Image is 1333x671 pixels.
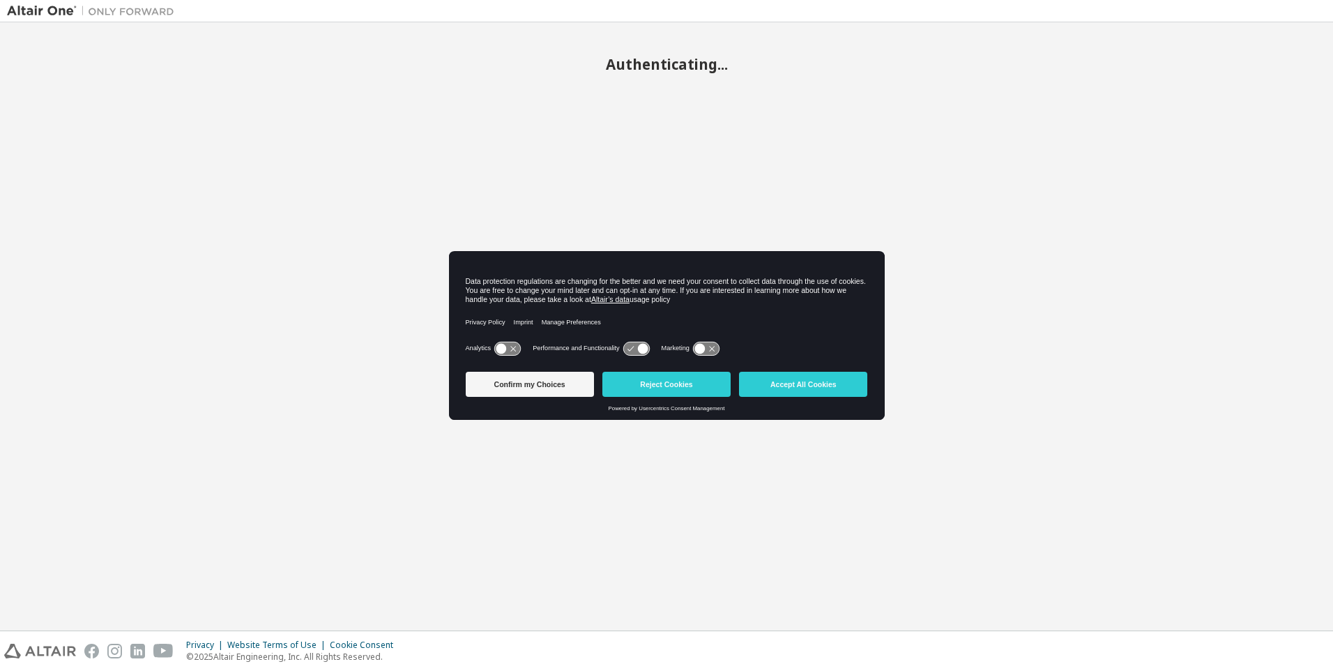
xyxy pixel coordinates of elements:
[7,55,1326,73] h2: Authenticating...
[130,644,145,658] img: linkedin.svg
[330,640,402,651] div: Cookie Consent
[4,644,76,658] img: altair_logo.svg
[153,644,174,658] img: youtube.svg
[186,640,227,651] div: Privacy
[227,640,330,651] div: Website Terms of Use
[186,651,402,663] p: © 2025 Altair Engineering, Inc. All Rights Reserved.
[7,4,181,18] img: Altair One
[84,644,99,658] img: facebook.svg
[107,644,122,658] img: instagram.svg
